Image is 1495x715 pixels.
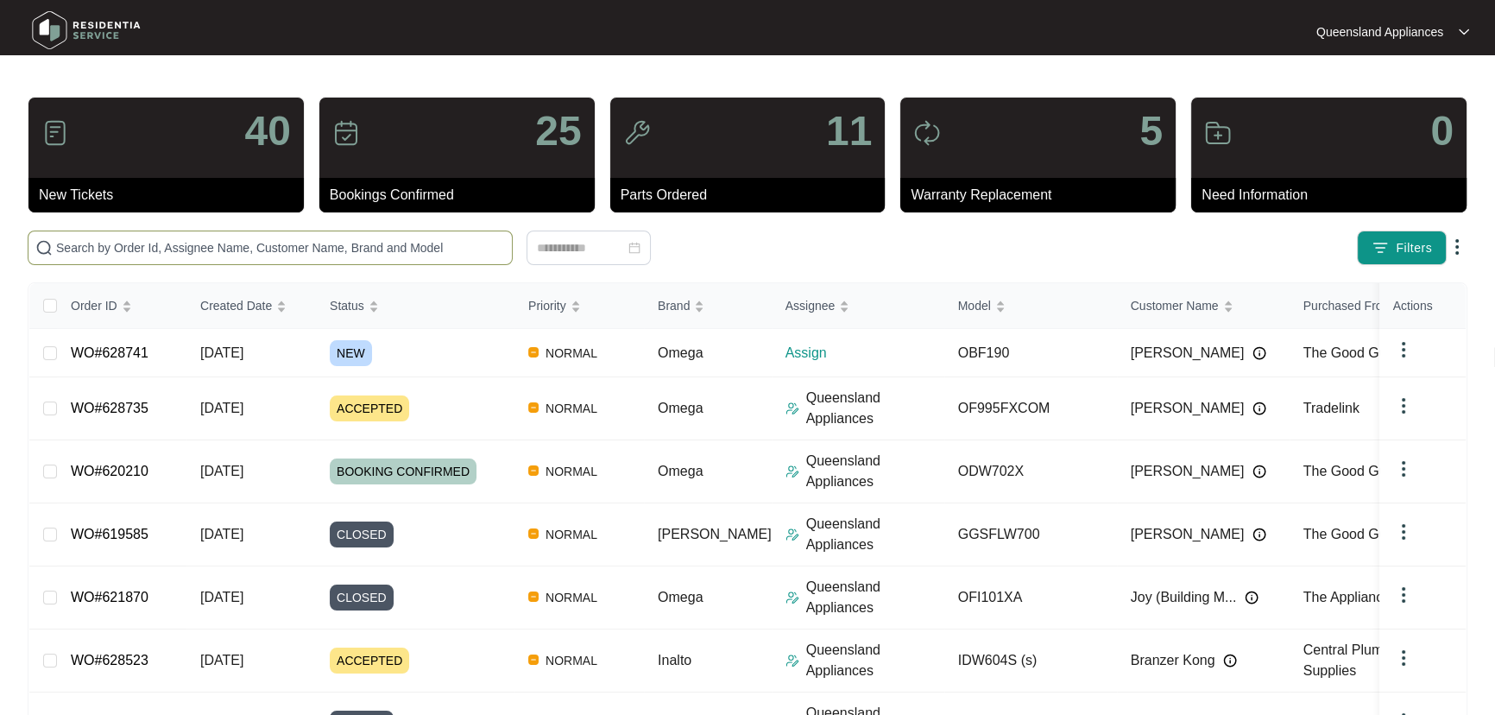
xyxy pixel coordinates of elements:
[330,585,394,611] span: CLOSED
[35,239,53,256] img: search-icon
[785,591,799,604] img: Assigner Icon
[200,653,243,668] span: [DATE]
[1357,231,1447,265] button: filter iconFilters
[316,283,514,329] th: Status
[944,283,1117,329] th: Model
[71,345,148,360] a: WO#628741
[944,329,1117,377] td: OBF190
[658,401,703,415] span: Omega
[1303,527,1401,541] span: The Good Guys
[1316,23,1443,41] p: Queensland Appliances
[644,283,772,329] th: Brand
[1290,283,1462,329] th: Purchased From
[330,340,372,366] span: NEW
[1393,459,1414,479] img: dropdown arrow
[1393,648,1414,668] img: dropdown arrow
[944,503,1117,566] td: GGSFLW700
[330,185,595,206] p: Bookings Confirmed
[623,119,651,147] img: icon
[1131,587,1237,608] span: Joy (Building M...
[200,401,243,415] span: [DATE]
[1303,296,1392,315] span: Purchased From
[539,343,604,364] span: NORMAL
[528,528,539,539] img: Vercel Logo
[244,111,290,152] p: 40
[1396,239,1432,257] span: Filters
[39,185,304,206] p: New Tickets
[785,465,799,478] img: Assigner Icon
[944,630,1117,693] td: IDW604S (s)
[658,653,691,668] span: Inalto
[200,345,243,360] span: [DATE]
[1252,528,1266,541] img: Info icon
[1372,239,1389,256] img: filter icon
[57,283,186,329] th: Order ID
[1447,237,1467,257] img: dropdown arrow
[539,461,604,482] span: NORMAL
[200,296,272,315] span: Created Date
[621,185,886,206] p: Parts Ordered
[539,650,604,671] span: NORMAL
[1131,524,1245,545] span: [PERSON_NAME]
[186,283,316,329] th: Created Date
[785,654,799,668] img: Assigner Icon
[56,238,505,257] input: Search by Order Id, Assignee Name, Customer Name, Brand and Model
[1393,339,1414,360] img: dropdown arrow
[1252,402,1266,415] img: Info icon
[514,283,644,329] th: Priority
[26,4,147,56] img: residentia service logo
[1131,343,1245,364] span: [PERSON_NAME]
[785,402,799,415] img: Assigner Icon
[41,119,69,147] img: icon
[528,592,539,602] img: Vercel Logo
[528,296,566,315] span: Priority
[1379,283,1466,329] th: Actions
[1202,185,1467,206] p: Need Information
[1131,461,1245,482] span: [PERSON_NAME]
[658,296,690,315] span: Brand
[1131,398,1245,419] span: [PERSON_NAME]
[958,296,991,315] span: Model
[1303,590,1427,604] span: The Appliance Guys
[528,402,539,413] img: Vercel Logo
[944,566,1117,630] td: OFI101XA
[528,655,539,665] img: Vercel Logo
[1252,346,1266,360] img: Info icon
[1459,28,1469,36] img: dropdown arrow
[1303,345,1401,360] span: The Good Guys
[1303,464,1401,478] span: The Good Guys
[71,653,148,668] a: WO#628523
[71,590,148,604] a: WO#621870
[71,464,148,478] a: WO#620210
[1204,119,1232,147] img: icon
[658,527,772,541] span: [PERSON_NAME]
[806,451,944,492] p: Queensland Appliances
[826,111,872,152] p: 11
[658,345,703,360] span: Omega
[539,587,604,608] span: NORMAL
[1252,465,1266,478] img: Info icon
[806,388,944,429] p: Queensland Appliances
[539,398,604,419] span: NORMAL
[1303,642,1410,678] span: Central Plumbing Supplies
[1393,585,1414,605] img: dropdown arrow
[785,528,799,541] img: Assigner Icon
[913,119,941,147] img: icon
[71,527,148,541] a: WO#619585
[772,283,944,329] th: Assignee
[785,343,944,364] p: Assign
[330,459,476,484] span: BOOKING CONFIRMED
[200,590,243,604] span: [DATE]
[806,577,944,618] p: Queensland Appliances
[539,524,604,545] span: NORMAL
[200,527,243,541] span: [DATE]
[1117,283,1290,329] th: Customer Name
[785,296,836,315] span: Assignee
[330,395,409,421] span: ACCEPTED
[1393,522,1414,542] img: dropdown arrow
[658,464,703,478] span: Omega
[71,296,117,315] span: Order ID
[330,296,364,315] span: Status
[1430,111,1454,152] p: 0
[332,119,360,147] img: icon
